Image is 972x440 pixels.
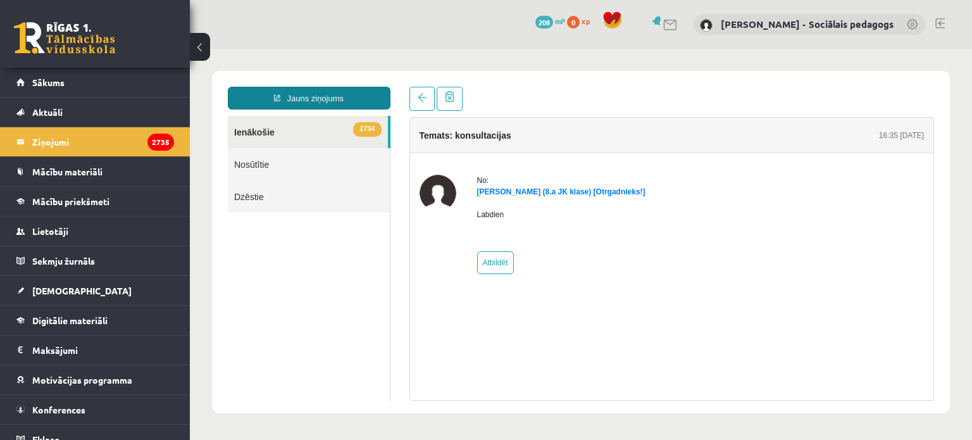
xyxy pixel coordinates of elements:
[32,315,108,326] span: Digitālie materiāli
[38,99,200,132] a: Nosūtītie
[32,336,174,365] legend: Maksājumi
[32,166,103,177] span: Mācību materiāli
[287,203,324,225] a: Atbildēt
[16,336,174,365] a: Maksājumi
[16,217,174,246] a: Lietotāji
[32,285,132,296] span: [DEMOGRAPHIC_DATA]
[32,374,132,386] span: Motivācijas programma
[16,276,174,305] a: [DEMOGRAPHIC_DATA]
[535,16,565,26] a: 208 mP
[38,132,200,164] a: Dzēstie
[582,16,590,26] span: xp
[230,126,266,163] img: Nikola Zuboviča
[32,106,63,118] span: Aktuāli
[16,365,174,394] a: Motivācijas programma
[567,16,596,26] a: 0 xp
[32,127,174,156] legend: Ziņojumi
[163,73,191,88] span: 2734
[287,139,456,148] a: [PERSON_NAME] (8.a JK klase) [Otrgadnieks!]
[689,81,734,92] div: 16:35 [DATE]
[16,395,174,424] a: Konferences
[32,77,65,88] span: Sākums
[16,127,174,156] a: Ziņojumi2735
[32,225,68,237] span: Lietotāji
[32,196,109,207] span: Mācību priekšmeti
[16,187,174,216] a: Mācību priekšmeti
[555,16,565,26] span: mP
[721,18,894,30] a: [PERSON_NAME] - Sociālais pedagogs
[230,82,321,92] h4: Temats: konsultacijas
[287,160,456,172] p: Labdien
[14,22,115,54] a: Rīgas 1. Tālmācības vidusskola
[16,306,174,335] a: Digitālie materiāli
[38,67,198,99] a: 2734Ienākošie
[16,246,174,275] a: Sekmju žurnāls
[32,255,95,267] span: Sekmju žurnāls
[16,157,174,186] a: Mācību materiāli
[16,68,174,97] a: Sākums
[535,16,553,28] span: 208
[16,97,174,127] a: Aktuāli
[38,38,201,61] a: Jauns ziņojums
[147,134,174,151] i: 2735
[32,404,85,415] span: Konferences
[700,19,713,32] img: Dagnija Gaubšteina - Sociālais pedagogs
[287,126,456,137] div: No:
[567,16,580,28] span: 0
